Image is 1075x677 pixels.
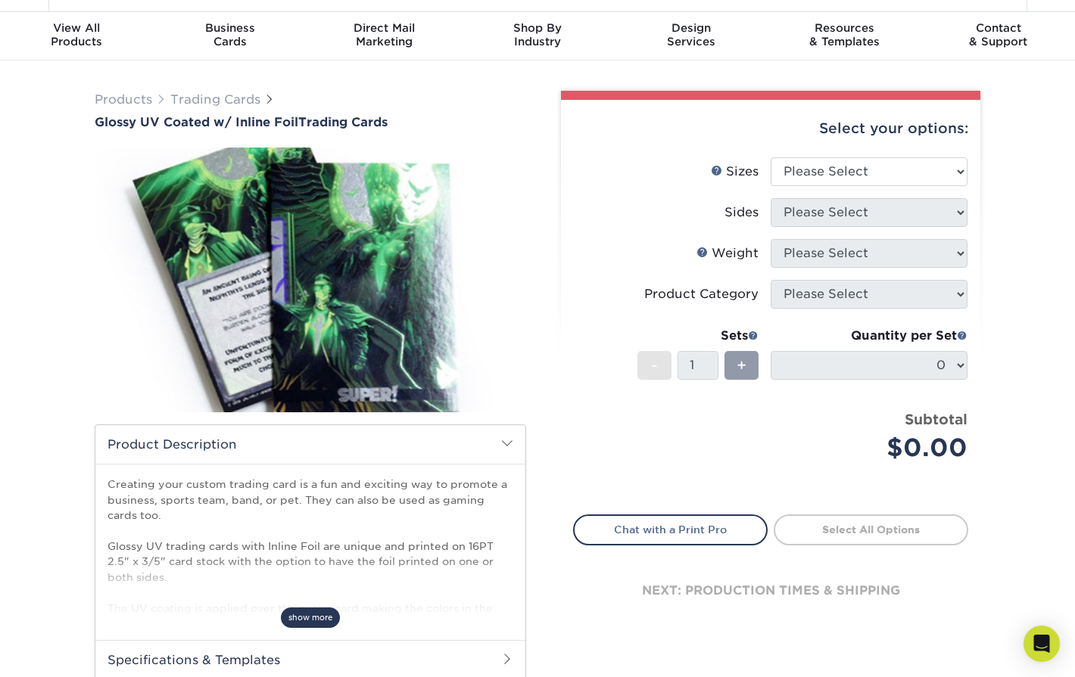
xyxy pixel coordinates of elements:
div: Cards [154,21,307,48]
div: Services [614,21,768,48]
div: Marketing [307,21,461,48]
h2: Product Description [95,425,525,464]
span: Business [154,21,307,35]
h1: Trading Cards [95,115,526,129]
span: - [651,354,658,377]
a: Products [95,92,152,107]
span: Glossy UV Coated w/ Inline Foil [95,115,298,129]
img: Glossy UV Coated w/ Inline Foil 01 [95,131,526,429]
div: Product Category [644,285,759,303]
div: Weight [696,244,759,262]
div: $0.00 [782,430,967,466]
a: Resources& Templates [768,12,921,61]
p: Creating your custom trading card is a fun and exciting way to promote a business, sports team, b... [107,477,513,646]
a: BusinessCards [154,12,307,61]
span: Shop By [461,21,615,35]
span: Direct Mail [307,21,461,35]
div: & Support [921,21,1075,48]
div: Industry [461,21,615,48]
div: next: production times & shipping [573,545,968,636]
a: Shop ByIndustry [461,12,615,61]
div: Quantity per Set [771,327,967,345]
strong: Subtotal [905,411,967,427]
span: show more [281,607,340,628]
div: Sizes [711,163,759,181]
a: DesignServices [614,12,768,61]
div: Select your options: [573,100,968,157]
a: Trading Cards [170,92,260,107]
span: Resources [768,21,921,35]
a: Select All Options [774,514,968,545]
div: Open Intercom Messenger [1024,626,1060,662]
span: Design [614,21,768,35]
span: Contact [921,21,1075,35]
a: Contact& Support [921,12,1075,61]
a: Glossy UV Coated w/ Inline FoilTrading Cards [95,115,526,129]
a: Chat with a Print Pro [573,514,768,545]
a: Direct MailMarketing [307,12,461,61]
div: Sets [637,327,759,345]
div: Sides [724,203,759,222]
div: & Templates [768,21,921,48]
span: + [737,354,746,377]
